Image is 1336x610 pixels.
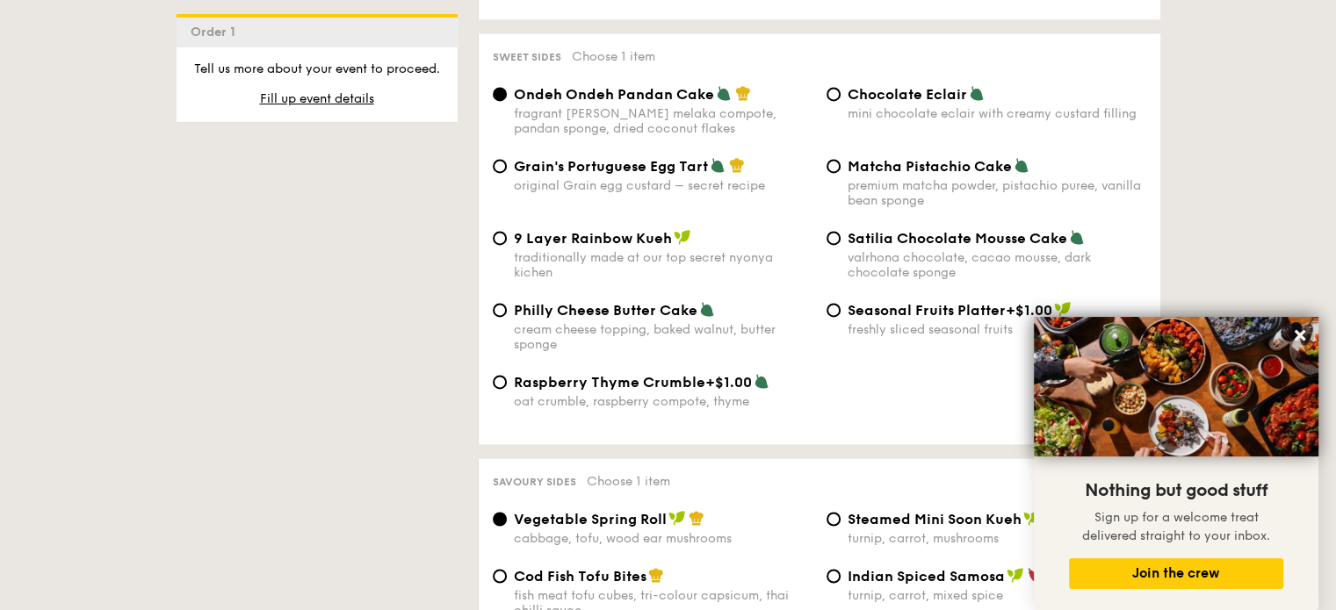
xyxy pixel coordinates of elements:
[493,231,507,245] input: 9 Layer Rainbow Kuehtraditionally made at our top secret nyonya kichen
[514,106,812,136] div: fragrant [PERSON_NAME] melaka compote, pandan sponge, dried coconut flakes
[1023,510,1041,526] img: icon-vegan.f8ff3823.svg
[848,588,1146,603] div: turnip, carrot, mixed spice
[848,531,1146,546] div: turnip, carrot, mushrooms
[587,474,670,489] span: Choose 1 item
[514,394,812,409] div: oat crumble, raspberry compote, thyme
[1085,480,1267,501] span: Nothing but good stuff
[674,229,691,245] img: icon-vegan.f8ff3823.svg
[514,511,667,527] span: Vegetable Spring Roll
[493,51,561,63] span: Sweet sides
[848,158,1012,175] span: Matcha Pistachio Cake
[493,303,507,317] input: Philly Cheese Butter Cakecream cheese topping, baked walnut, butter sponge
[514,178,812,193] div: original Grain egg custard – secret recipe
[848,106,1146,121] div: mini chocolate eclair with creamy custard filling
[514,531,812,546] div: cabbage, tofu, wood ear mushrooms
[754,373,769,389] img: icon-vegetarian.fe4039eb.svg
[729,157,745,173] img: icon-chef-hat.a58ddaea.svg
[827,303,841,317] input: Seasonal Fruits Platter+$1.00freshly sliced seasonal fruits
[827,231,841,245] input: Satilia Chocolate Mousse Cakevalrhona chocolate, cacao mousse, dark chocolate sponge
[648,567,664,583] img: icon-chef-hat.a58ddaea.svg
[493,512,507,526] input: Vegetable Spring Rollcabbage, tofu, wood ear mushrooms
[848,568,1005,585] span: Indian Spiced Samosa
[514,568,646,585] span: Cod Fish Tofu Bites
[827,87,841,101] input: Chocolate Eclairmini chocolate eclair with creamy custard filling
[848,86,967,103] span: Chocolate Eclair
[1027,567,1043,583] img: icon-spicy.37a8142b.svg
[848,511,1022,527] span: Steamed Mini Soon Kueh
[1069,229,1085,245] img: icon-vegetarian.fe4039eb.svg
[493,569,507,583] input: Cod Fish Tofu Bitesfish meat tofu cubes, tri-colour capsicum, thai chilli sauce
[969,85,985,101] img: icon-vegetarian.fe4039eb.svg
[1014,157,1029,173] img: icon-vegetarian.fe4039eb.svg
[848,322,1146,337] div: freshly sliced seasonal fruits
[1082,510,1270,543] span: Sign up for a welcome treat delivered straight to your inbox.
[827,512,841,526] input: Steamed Mini Soon Kuehturnip, carrot, mushrooms
[668,510,686,526] img: icon-vegan.f8ff3823.svg
[514,374,705,391] span: Raspberry Thyme Crumble
[514,322,812,352] div: cream cheese topping, baked walnut, butter sponge
[191,25,242,39] span: Order 1
[827,159,841,173] input: Matcha Pistachio Cakepremium matcha powder, pistachio puree, vanilla bean sponge
[848,230,1067,247] span: Satilia Chocolate Mousse Cake
[716,85,732,101] img: icon-vegetarian.fe4039eb.svg
[689,510,704,526] img: icon-chef-hat.a58ddaea.svg
[572,49,655,64] span: Choose 1 item
[699,301,715,317] img: icon-vegetarian.fe4039eb.svg
[514,230,672,247] span: 9 Layer Rainbow Kueh
[514,158,708,175] span: Grain's Portuguese Egg Tart
[493,375,507,389] input: Raspberry Thyme Crumble+$1.00oat crumble, raspberry compote, thyme
[514,250,812,280] div: traditionally made at our top secret nyonya kichen
[493,159,507,173] input: Grain's Portuguese Egg Tartoriginal Grain egg custard – secret recipe
[514,86,714,103] span: Ondeh Ondeh Pandan Cake
[1054,301,1072,317] img: icon-vegan.f8ff3823.svg
[1006,302,1052,319] span: +$1.00
[1286,321,1314,349] button: Close
[1007,567,1024,583] img: icon-vegan.f8ff3823.svg
[735,85,751,101] img: icon-chef-hat.a58ddaea.svg
[848,250,1146,280] div: valrhona chocolate, cacao mousse, dark chocolate sponge
[827,569,841,583] input: Indian Spiced Samosaturnip, carrot, mixed spice
[493,87,507,101] input: Ondeh Ondeh Pandan Cakefragrant [PERSON_NAME] melaka compote, pandan sponge, dried coconut flakes
[493,476,576,488] span: Savoury sides
[848,302,1006,319] span: Seasonal Fruits Platter
[260,91,374,106] span: Fill up event details
[705,374,752,391] span: +$1.00
[848,178,1146,208] div: premium matcha powder, pistachio puree, vanilla bean sponge
[514,302,697,319] span: Philly Cheese Butter Cake
[1069,558,1283,589] button: Join the crew
[710,157,726,173] img: icon-vegetarian.fe4039eb.svg
[1034,317,1318,456] img: DSC07876-Edit02-Large.jpeg
[191,61,444,78] p: Tell us more about your event to proceed.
